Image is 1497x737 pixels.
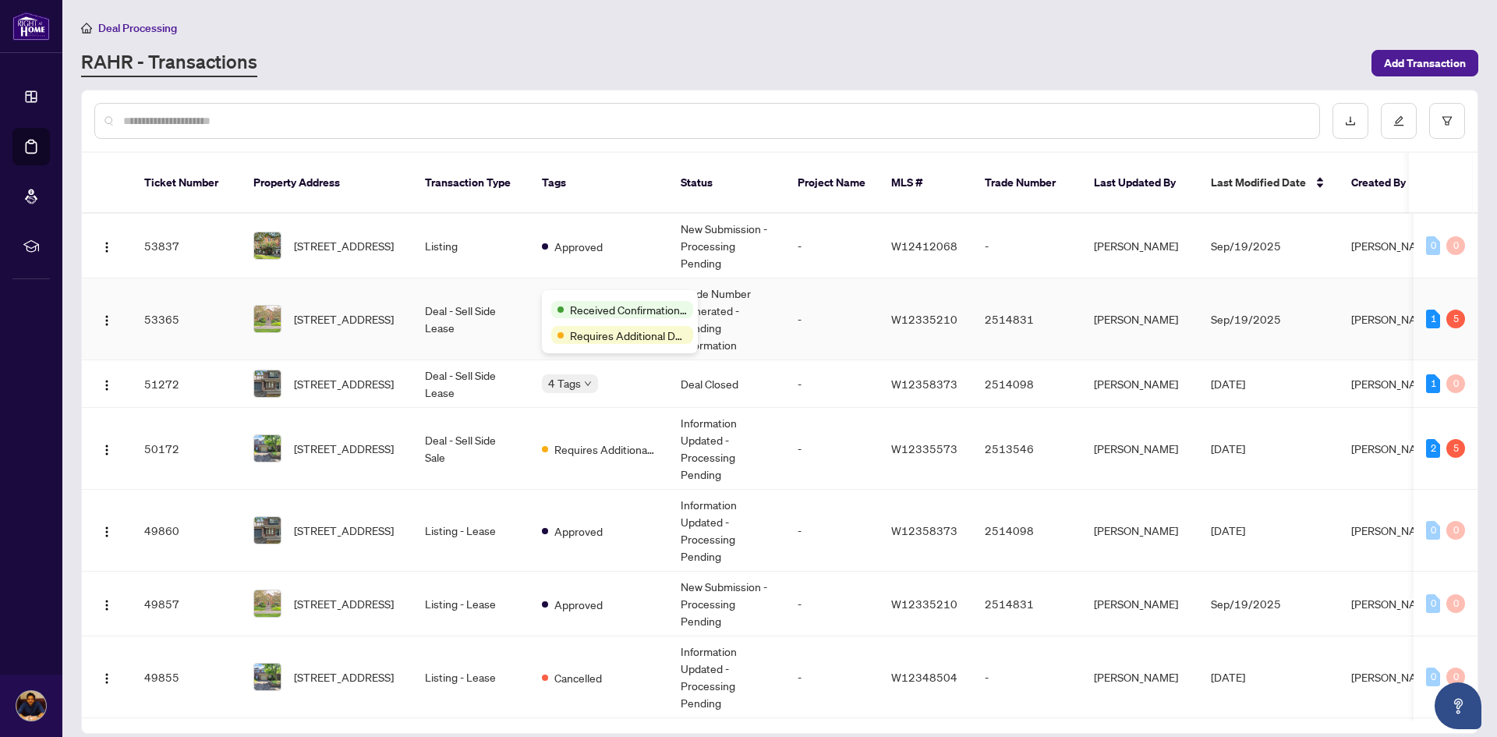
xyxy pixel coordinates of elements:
[785,153,879,214] th: Project Name
[554,238,603,255] span: Approved
[1211,670,1245,684] span: [DATE]
[1351,597,1435,611] span: [PERSON_NAME]
[132,278,241,360] td: 53365
[1393,115,1404,126] span: edit
[1442,115,1453,126] span: filter
[1081,408,1198,490] td: [PERSON_NAME]
[668,360,785,408] td: Deal Closed
[412,214,529,278] td: Listing
[412,278,529,360] td: Deal - Sell Side Lease
[1426,521,1440,540] div: 0
[1384,51,1466,76] span: Add Transaction
[294,375,394,392] span: [STREET_ADDRESS]
[668,153,785,214] th: Status
[570,301,687,318] span: Received Confirmation of Closing
[81,23,92,34] span: home
[1426,668,1440,686] div: 0
[254,435,281,462] img: thumbnail-img
[132,636,241,718] td: 49855
[1198,153,1339,214] th: Last Modified Date
[891,377,957,391] span: W12358373
[529,153,668,214] th: Tags
[1345,115,1356,126] span: download
[554,523,603,540] span: Approved
[554,596,603,613] span: Approved
[1351,239,1435,253] span: [PERSON_NAME]
[1081,572,1198,636] td: [PERSON_NAME]
[785,572,879,636] td: -
[101,444,113,456] img: Logo
[1081,360,1198,408] td: [PERSON_NAME]
[294,668,394,686] span: [STREET_ADDRESS]
[785,360,879,408] td: -
[101,241,113,253] img: Logo
[254,232,281,259] img: thumbnail-img
[12,12,50,41] img: logo
[1211,239,1281,253] span: Sep/19/2025
[1446,374,1465,393] div: 0
[294,522,394,539] span: [STREET_ADDRESS]
[1426,374,1440,393] div: 1
[1211,312,1281,326] span: Sep/19/2025
[254,664,281,690] img: thumbnail-img
[570,327,687,344] span: Requires Additional Docs
[891,670,957,684] span: W12348504
[294,440,394,457] span: [STREET_ADDRESS]
[81,49,257,77] a: RAHR - Transactions
[101,599,113,611] img: Logo
[16,691,46,721] img: Profile Icon
[1435,682,1481,729] button: Open asap
[1426,310,1440,328] div: 1
[1446,439,1465,458] div: 5
[1211,523,1245,537] span: [DATE]
[254,370,281,397] img: thumbnail-img
[972,408,1081,490] td: 2513546
[891,441,957,455] span: W12335573
[1081,490,1198,572] td: [PERSON_NAME]
[1081,636,1198,718] td: [PERSON_NAME]
[1081,214,1198,278] td: [PERSON_NAME]
[294,237,394,254] span: [STREET_ADDRESS]
[94,591,119,616] button: Logo
[412,360,529,408] td: Deal - Sell Side Lease
[1446,236,1465,255] div: 0
[891,239,957,253] span: W12412068
[1351,523,1435,537] span: [PERSON_NAME]
[785,490,879,572] td: -
[1446,521,1465,540] div: 0
[132,153,241,214] th: Ticket Number
[891,597,957,611] span: W12335210
[1211,597,1281,611] span: Sep/19/2025
[584,380,592,388] span: down
[554,669,602,686] span: Cancelled
[1081,153,1198,214] th: Last Updated By
[548,374,581,392] span: 4 Tags
[1211,441,1245,455] span: [DATE]
[1426,236,1440,255] div: 0
[98,21,177,35] span: Deal Processing
[785,408,879,490] td: -
[294,310,394,328] span: [STREET_ADDRESS]
[254,517,281,544] img: thumbnail-img
[891,523,957,537] span: W12358373
[254,306,281,332] img: thumbnail-img
[1332,103,1368,139] button: download
[1211,174,1306,191] span: Last Modified Date
[101,526,113,538] img: Logo
[94,518,119,543] button: Logo
[1351,441,1435,455] span: [PERSON_NAME]
[972,214,1081,278] td: -
[668,636,785,718] td: Information Updated - Processing Pending
[554,441,656,458] span: Requires Additional Docs
[1446,668,1465,686] div: 0
[1371,50,1478,76] button: Add Transaction
[972,572,1081,636] td: 2514831
[101,314,113,327] img: Logo
[1429,103,1465,139] button: filter
[132,490,241,572] td: 49860
[972,490,1081,572] td: 2514098
[972,278,1081,360] td: 2514831
[1211,377,1245,391] span: [DATE]
[412,636,529,718] td: Listing - Lease
[1426,439,1440,458] div: 2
